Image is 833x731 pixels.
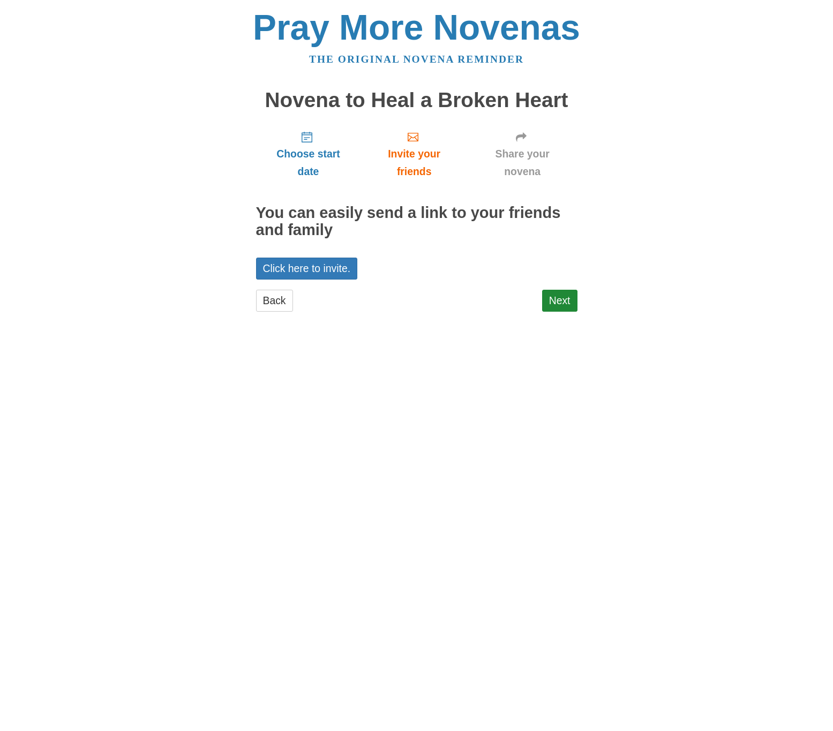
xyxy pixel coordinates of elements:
a: Click here to invite. [256,258,358,280]
a: Share your novena [468,122,577,186]
a: Invite your friends [361,122,467,186]
a: The original novena reminder [309,54,524,65]
a: Back [256,290,293,312]
a: Pray More Novenas [253,7,580,47]
a: Choose start date [256,122,361,186]
span: Invite your friends [371,145,456,180]
span: Choose start date [267,145,350,180]
a: Next [542,290,577,312]
h2: You can easily send a link to your friends and family [256,205,577,239]
span: Share your novena [478,145,567,180]
h1: Novena to Heal a Broken Heart [256,89,577,112]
